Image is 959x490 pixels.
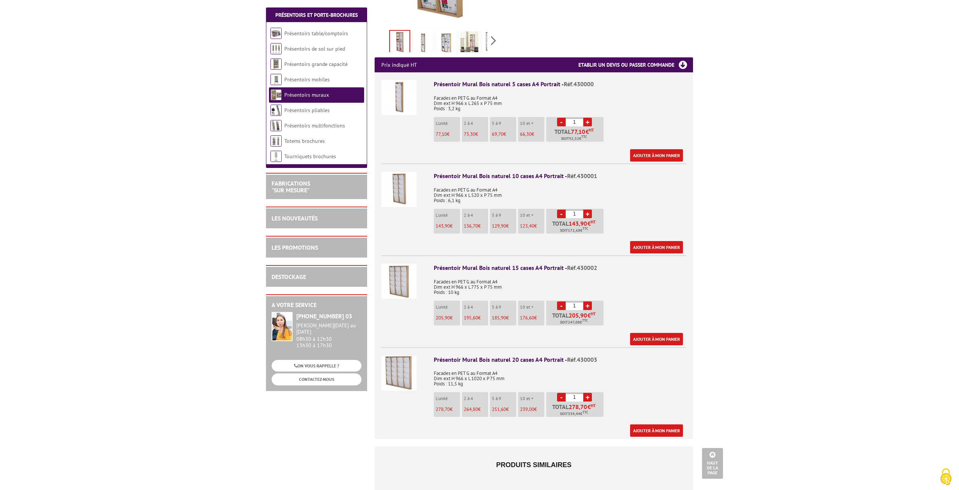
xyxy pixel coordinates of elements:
[492,121,516,126] p: 5 à 9
[436,121,460,126] p: L'unité
[520,396,544,401] p: 10 et +
[272,244,318,251] a: LES PROMOTIONS
[436,131,447,137] span: 77,10
[569,404,587,410] span: 278,70
[578,57,693,72] h3: Etablir un devis ou passer commande
[568,411,580,417] span: 334,44
[583,393,592,402] a: +
[520,223,534,229] span: 123,40
[464,213,488,218] p: 2 à 4
[436,407,460,412] p: €
[284,45,345,52] a: Présentoirs de sol sur pied
[434,172,686,180] div: Présentoir Mural Bois naturel 10 cases A4 Portrait -
[270,58,282,70] img: Présentoirs grande capacité
[492,132,516,137] p: €
[434,274,686,295] p: Facades en PET G au Format A4 Dim ext H 966 x L 775 x P 75 mm Poids : 10 kg
[272,373,361,385] a: CONTACTEZ-NOUS
[381,172,417,207] img: Présentoir Mural Bois naturel 10 cases A4 Portrait
[296,322,361,348] div: 08h30 à 12h30 13h30 à 17h30
[520,131,532,137] span: 66,30
[381,355,417,391] img: Présentoir Mural Bois naturel 20 cases A4 Portrait
[434,182,686,203] p: Facades en PET G au Format A4 Dim ext H 966 x L 520 x P 75 mm Poids : 6,1 kg
[567,172,597,180] span: Réf.430001
[569,220,587,226] span: 143,90
[583,301,592,310] a: +
[436,406,450,412] span: 278,70
[569,312,587,318] span: 205,90
[492,304,516,310] p: 5 à 9
[272,180,310,194] a: FABRICATIONS"Sur Mesure"
[630,424,683,437] a: Ajouter à mon panier
[464,315,478,321] span: 195,60
[591,403,596,408] sup: HT
[520,132,544,137] p: €
[520,315,544,321] p: €
[557,210,566,218] a: -
[591,219,596,225] sup: HT
[272,214,318,222] a: LES NOUVEAUTÉS
[569,136,579,142] span: 92,52
[933,465,959,490] button: Cookies (fenêtre modale)
[587,220,591,226] span: €
[557,118,566,126] a: -
[492,406,506,412] span: 251,60
[434,90,686,111] p: Facades en PET G au Format A4 Dim ext H 966 x L 265 x P 75 mm Poids : 3,2 kg
[437,31,455,55] img: 430002_mise_en_scene.jpg
[630,333,683,345] a: Ajouter à mon panier
[390,31,409,54] img: 430001_presentoir_mural_bois_naturel_10_cases_a4_portrait_flyers.jpg
[568,319,580,325] span: 247,08
[284,30,348,37] a: Présentoirs table/comptoirs
[464,131,475,137] span: 73,30
[630,241,683,253] a: Ajouter à mon panier
[587,404,591,410] span: €
[567,356,597,363] span: Réf.430003
[270,135,282,147] img: Totems brochures
[548,404,603,417] p: Total
[270,105,282,116] img: Présentoirs pliables
[520,223,544,229] p: €
[436,396,460,401] p: L'unité
[583,226,588,231] sup: TTC
[284,61,348,67] a: Présentoirs grande capacité
[464,396,488,401] p: 2 à 4
[284,107,330,114] a: Présentoirs pliables
[296,312,352,320] strong: [PHONE_NUMBER] 03
[520,315,534,321] span: 176,60
[284,138,325,144] a: Totems brochures
[284,76,330,83] a: Présentoirs mobiles
[381,264,417,299] img: Présentoir Mural Bois naturel 15 cases A4 Portrait
[557,301,566,310] a: -
[296,322,361,335] div: [PERSON_NAME][DATE] au [DATE]
[937,468,955,486] img: Cookies (fenêtre modale)
[284,153,336,160] a: Tourniquets brochures
[520,213,544,218] p: 10 et +
[270,74,282,85] img: Présentoirs mobiles
[436,132,460,137] p: €
[272,302,361,309] h2: A votre service
[464,121,488,126] p: 2 à 4
[284,122,345,129] a: Présentoirs multifonctions
[561,136,587,142] span: Soit €
[520,121,544,126] p: 10 et +
[589,127,594,133] sup: HT
[434,264,686,272] div: Présentoir Mural Bois naturel 15 cases A4 Portrait -
[464,223,478,229] span: 136,70
[591,311,596,316] sup: HT
[414,31,432,55] img: 430000_presentoir_mise_en_scene.jpg
[583,118,592,126] a: +
[284,91,329,98] a: Présentoirs muraux
[583,210,592,218] a: +
[582,318,588,322] sup: TTC
[436,315,450,321] span: 205,90
[464,132,488,137] p: €
[492,213,516,218] p: 5 à 9
[520,304,544,310] p: 10 et +
[436,223,460,229] p: €
[630,149,683,162] a: Ajouter à mon panier
[272,360,361,372] a: ON VOUS RAPPELLE ?
[272,312,293,341] img: widget-service.jpg
[464,223,488,229] p: €
[571,129,586,135] span: 77,10
[434,366,686,387] p: Facades en PET G au Format A4 Dim ext H 966 x L 1020 x P 75 mm Poids : 11,5 kg
[564,80,594,88] span: Réf.430000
